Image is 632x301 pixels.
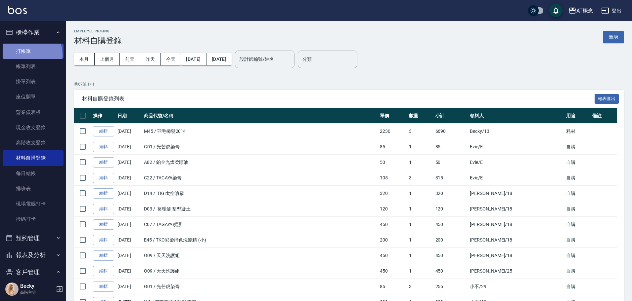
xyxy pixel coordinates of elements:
button: 預約管理 [3,230,64,247]
td: 小不 /29 [468,279,564,294]
td: 1 [407,186,434,201]
td: 450 [434,248,469,263]
p: 共 67 筆, 1 / 1 [74,81,624,87]
td: [DATE] [116,186,142,201]
td: 85 [434,139,469,155]
td: 200 [378,232,407,248]
td: Evie /E [468,155,564,170]
td: 2230 [378,124,407,139]
a: 掃碼打卡 [3,211,64,227]
button: 上個月 [95,53,120,65]
button: 報表及分析 [3,246,64,264]
a: 編輯 [93,282,114,292]
td: [PERSON_NAME] /25 [468,263,564,279]
td: D14 / TIGI太空噴霧 [142,186,378,201]
h5: Becky [20,283,54,289]
td: A82 / 鉑金光燦柔順油 [142,155,378,170]
td: 315 [434,170,469,186]
th: 領料人 [468,108,564,124]
a: 材料自購登錄 [3,150,64,166]
td: 1 [407,201,434,217]
td: 自購 [564,170,591,186]
td: 自購 [564,232,591,248]
td: 1 [407,248,434,263]
td: 1 [407,263,434,279]
td: G01 / 光芒虎染膏 [142,139,378,155]
th: 單價 [378,108,407,124]
a: 每日結帳 [3,166,64,181]
a: 編輯 [93,250,114,261]
td: 1 [407,232,434,248]
td: 450 [378,217,407,232]
a: 編輯 [93,126,114,136]
td: 自購 [564,248,591,263]
td: [DATE] [116,124,142,139]
td: Evie /E [468,170,564,186]
a: 編輯 [93,157,114,168]
th: 數量 [407,108,434,124]
td: [DATE] [116,263,142,279]
a: 編輯 [93,235,114,245]
td: 1 [407,217,434,232]
a: 高階收支登錄 [3,135,64,150]
button: 客戶管理 [3,264,64,281]
a: 編輯 [93,142,114,152]
td: M45 / 羽毛捲髮20吋 [142,124,378,139]
button: 櫃檯作業 [3,24,64,41]
td: G01 / 光芒虎染膏 [142,279,378,294]
th: 用途 [564,108,591,124]
td: [DATE] [116,139,142,155]
td: 450 [378,263,407,279]
a: 排班表 [3,181,64,196]
button: [DATE] [206,53,232,65]
td: E45 / TKO彩染補色洗髮精-(小) [142,232,378,248]
a: 編輯 [93,204,114,214]
td: 自購 [564,139,591,155]
a: 編輯 [93,266,114,276]
a: 編輯 [93,219,114,230]
th: 備註 [591,108,617,124]
td: C07 / TAGAYA紫漂 [142,217,378,232]
td: [DATE] [116,170,142,186]
td: D03 / 葛理髮-塑型凝土 [142,201,378,217]
td: [DATE] [116,279,142,294]
h2: Employee Picking [74,29,122,33]
th: 商品代號/名稱 [142,108,378,124]
th: 小計 [434,108,469,124]
td: 自購 [564,186,591,201]
a: 打帳單 [3,44,64,59]
td: [PERSON_NAME] /18 [468,217,564,232]
td: [DATE] [116,217,142,232]
td: 自購 [564,155,591,170]
button: 報表匯出 [595,94,619,104]
button: AT概念 [566,4,596,18]
td: 85 [378,139,407,155]
td: 自購 [564,279,591,294]
button: 本月 [74,53,95,65]
td: 3 [407,124,434,139]
td: 50 [434,155,469,170]
td: 450 [434,263,469,279]
td: [DATE] [116,248,142,263]
td: 120 [434,201,469,217]
button: 登出 [599,5,624,17]
a: 現金收支登錄 [3,120,64,135]
td: Becky /13 [468,124,564,139]
td: C22 / TAGAYA染膏 [142,170,378,186]
td: [DATE] [116,232,142,248]
a: 報表匯出 [595,95,619,101]
button: 新增 [603,31,624,43]
th: 日期 [116,108,142,124]
td: [PERSON_NAME] /18 [468,232,564,248]
a: 編輯 [93,173,114,183]
a: 掛單列表 [3,74,64,89]
td: O09 / 天天洗護組 [142,248,378,263]
a: 編輯 [93,188,114,199]
td: 50 [378,155,407,170]
td: 105 [378,170,407,186]
td: 320 [434,186,469,201]
td: [PERSON_NAME] /18 [468,186,564,201]
td: 1 [407,139,434,155]
td: 255 [434,279,469,294]
td: 120 [378,201,407,217]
